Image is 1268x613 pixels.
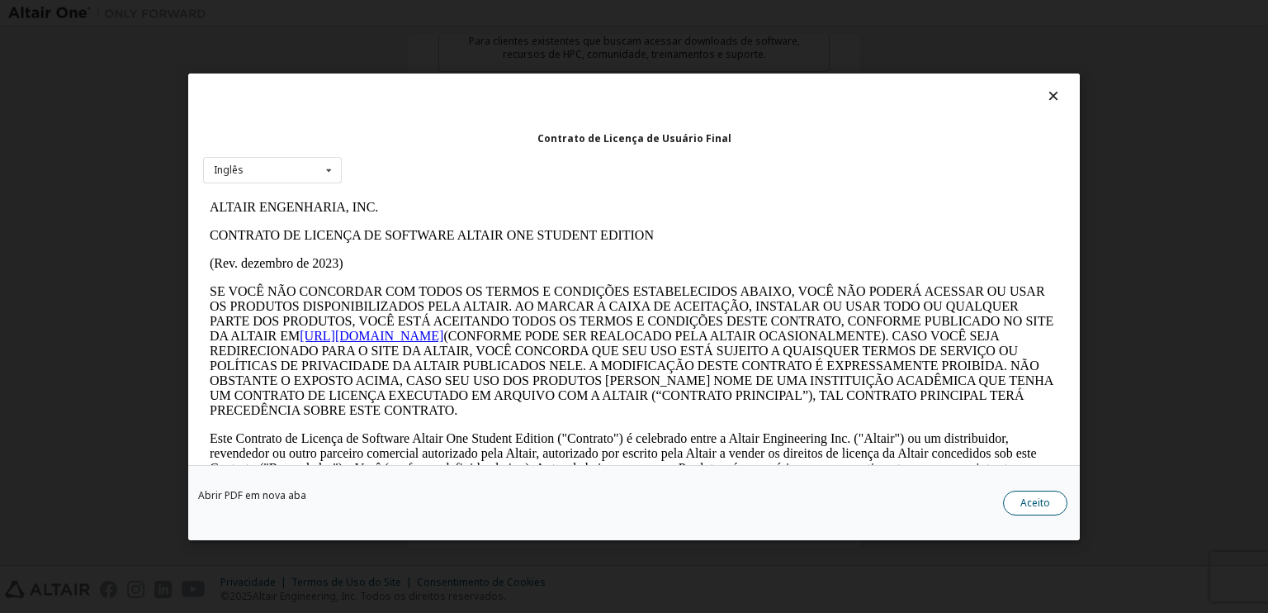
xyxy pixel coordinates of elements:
[7,238,846,311] font: Este Contrato de Licença de Software Altair One Student Edition ("Contrato") é celebrado entre a ...
[7,63,140,77] font: (Rev. dezembro de 2023)
[7,91,850,150] font: SE VOCÊ NÃO CONCORDAR COM TODOS OS TERMOS E CONDIÇÕES ESTABELECIDOS ABAIXO, VOCÊ NÃO PODERÁ ACESS...
[7,135,849,224] font: (CONFORME PODE SER REALOCADO PELA ALTAIR OCASIONALMENTE). CASO VOCÊ SEJA REDIRECIONADO PARA O SIT...
[1020,495,1050,509] font: Aceito
[7,7,175,21] font: ALTAIR ENGENHARIA, INC.
[198,487,306,501] font: Abrir PDF em nova aba
[214,163,244,177] font: Inglês
[97,135,240,150] a: [URL][DOMAIN_NAME]
[1003,490,1067,515] button: Aceito
[537,131,731,145] font: Contrato de Licença de Usuário Final
[7,35,451,49] font: CONTRATO DE LICENÇA DE SOFTWARE ALTAIR ONE STUDENT EDITION
[198,490,306,500] a: Abrir PDF em nova aba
